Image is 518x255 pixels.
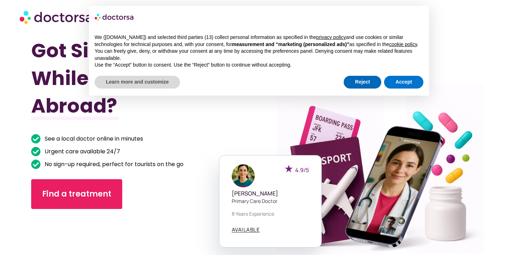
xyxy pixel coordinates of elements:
[31,179,122,209] a: Find a treatment
[232,190,309,197] h5: [PERSON_NAME]
[389,41,417,47] a: cookie policy
[42,188,111,200] span: Find a treatment
[31,37,225,120] h1: Got Sick While Traveling Abroad?
[232,197,309,205] p: Primary care doctor
[344,76,381,89] button: Reject
[384,76,423,89] button: Accept
[232,210,309,217] p: 8 years experience
[43,159,184,169] span: No sign-up required, perfect for tourists on the go
[43,147,120,157] span: Urgent care available 24/7
[95,62,423,69] p: Use the “Accept” button to consent. Use the “Reject” button to continue without accepting.
[232,227,260,233] a: AVAILABLE
[95,48,423,62] p: You can freely give, deny, or withdraw your consent at any time by accessing the preferences pane...
[43,134,143,144] span: See a local doctor online in minutes
[232,227,260,232] span: AVAILABLE
[295,166,309,174] span: 4.9/5
[95,34,423,48] p: We ([DOMAIN_NAME]) and selected third parties (13) collect personal information as specified in t...
[95,76,180,89] button: Learn more and customize
[95,11,134,23] img: logo
[232,41,349,47] strong: measurement and “marketing (personalized ads)”
[316,34,346,40] a: privacy policy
